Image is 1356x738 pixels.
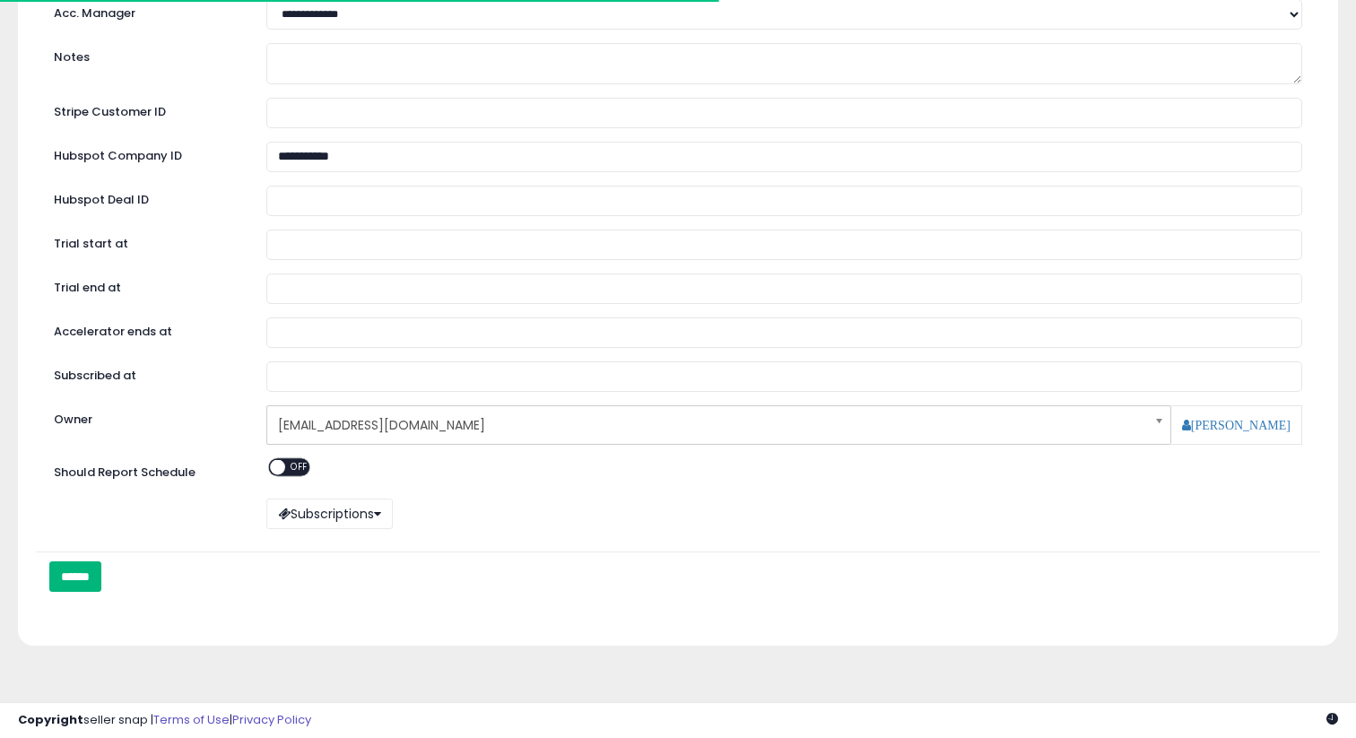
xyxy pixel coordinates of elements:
label: Hubspot Company ID [40,142,253,165]
label: Owner [54,412,92,429]
label: Accelerator ends at [40,317,253,341]
a: Terms of Use [153,711,230,728]
div: seller snap | | [18,712,311,729]
label: Hubspot Deal ID [40,186,253,209]
strong: Copyright [18,711,83,728]
span: OFF [285,459,314,474]
span: [EMAIL_ADDRESS][DOMAIN_NAME] [278,410,1136,440]
label: Notes [40,43,253,66]
label: Should Report Schedule [54,465,196,482]
a: [PERSON_NAME] [1182,419,1291,431]
label: Stripe Customer ID [40,98,253,121]
label: Trial end at [40,273,253,297]
label: Subscribed at [40,361,253,385]
button: Subscriptions [266,499,393,529]
a: Privacy Policy [232,711,311,728]
label: Trial start at [40,230,253,253]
